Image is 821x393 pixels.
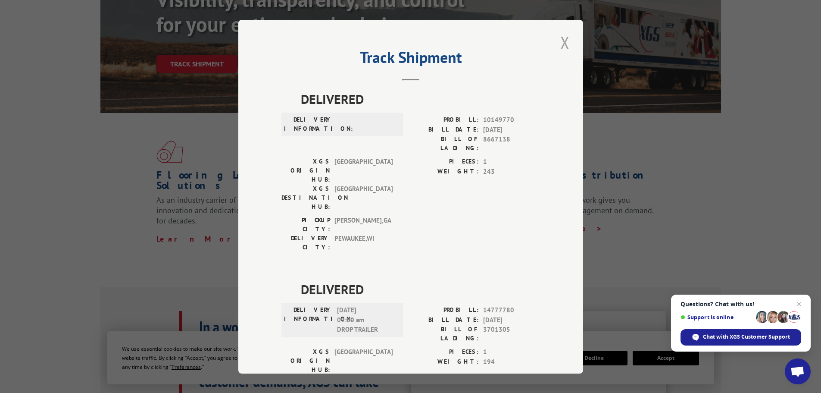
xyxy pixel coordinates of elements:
span: 3701305 [483,325,540,343]
span: 243 [483,167,540,176]
label: XGS DESTINATION HUB: [281,184,330,211]
label: PROBILL: [411,305,479,315]
span: Chat with XGS Customer Support [681,329,801,346]
span: [DATE] 09:00 am DROP TRAILER [337,305,395,335]
span: 14777780 [483,305,540,315]
span: [GEOGRAPHIC_DATA] [334,347,393,374]
label: BILL DATE: [411,125,479,135]
span: [GEOGRAPHIC_DATA] [334,184,393,211]
span: [GEOGRAPHIC_DATA] [334,157,393,184]
span: 10149770 [483,115,540,125]
label: BILL DATE: [411,315,479,325]
span: 1 [483,347,540,357]
span: DELIVERED [301,280,540,299]
span: PEWAUKEE , WI [334,234,393,252]
label: BILL OF LADING: [411,135,479,153]
span: Questions? Chat with us! [681,301,801,308]
label: PICKUP CITY: [281,216,330,234]
label: BILL OF LADING: [411,325,479,343]
label: XGS ORIGIN HUB: [281,157,330,184]
label: PIECES: [411,157,479,167]
span: DELIVERED [301,89,540,109]
label: DELIVERY INFORMATION: [284,305,333,335]
label: WEIGHT: [411,357,479,367]
span: 8667138 [483,135,540,153]
span: 194 [483,357,540,367]
span: [DATE] [483,125,540,135]
span: Chat with XGS Customer Support [703,333,790,341]
span: [PERSON_NAME] , GA [334,216,393,234]
span: Support is online [681,314,753,321]
label: DELIVERY CITY: [281,234,330,252]
label: PROBILL: [411,115,479,125]
span: 1 [483,157,540,167]
label: DELIVERY INFORMATION: [284,115,333,133]
label: PIECES: [411,347,479,357]
h2: Track Shipment [281,51,540,68]
label: WEIGHT: [411,167,479,176]
span: [DATE] [483,315,540,325]
label: XGS ORIGIN HUB: [281,347,330,374]
button: Close modal [558,31,572,54]
a: Open chat [785,358,811,384]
